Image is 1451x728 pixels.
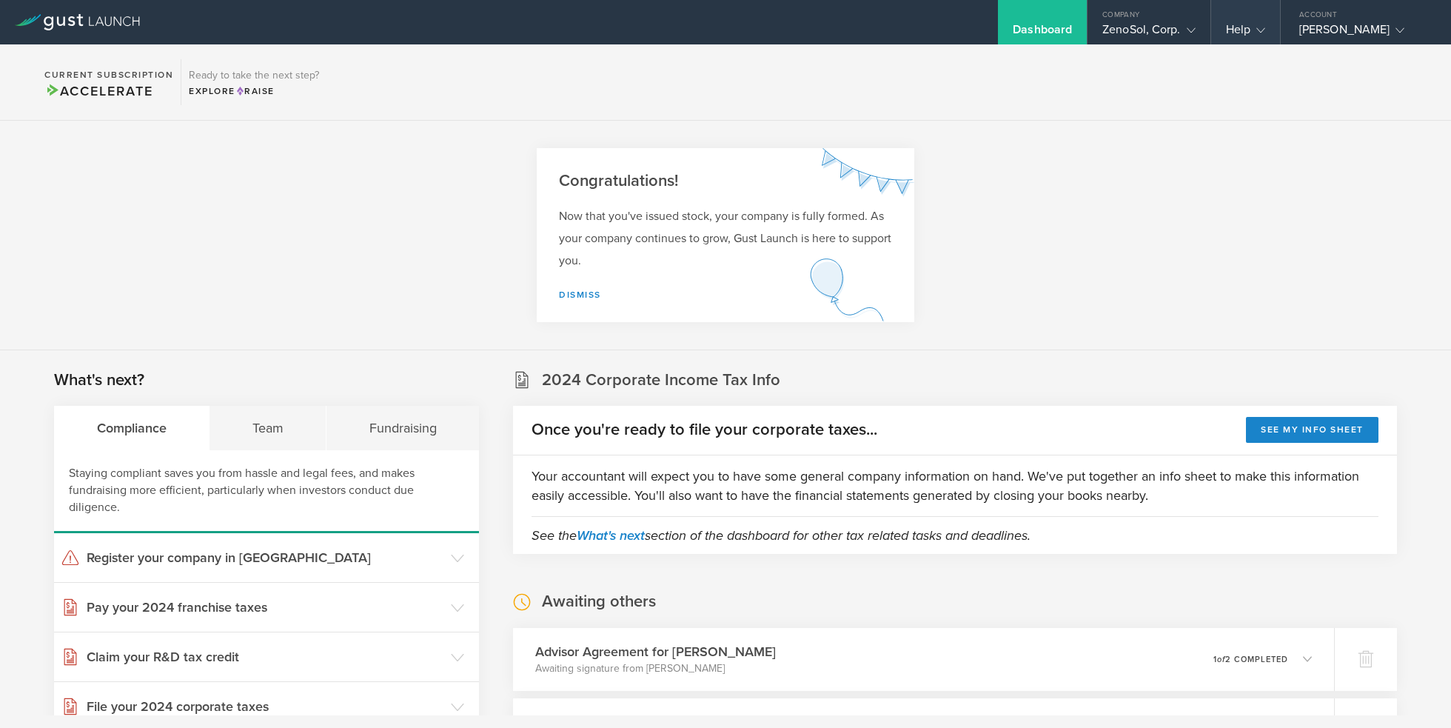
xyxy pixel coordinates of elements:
h2: Congratulations! [559,170,892,192]
div: Dashboard [1013,22,1072,44]
a: Dismiss [559,290,601,300]
h2: 2024 Corporate Income Tax Info [542,370,780,391]
span: Accelerate [44,83,153,99]
h2: What's next? [54,370,144,391]
h3: Register your company in [GEOGRAPHIC_DATA] [87,548,443,567]
iframe: Chat Widget [1377,657,1451,728]
div: [PERSON_NAME] [1299,22,1425,44]
p: Your accountant will expect you to have some general company information on hand. We've put toget... [532,467,1378,505]
div: Staying compliant saves you from hassle and legal fees, and makes fundraising more efficient, par... [54,450,479,533]
h2: Current Subscription [44,70,173,79]
div: Help [1226,22,1265,44]
p: 1 2 completed [1213,655,1288,664]
div: Team [210,406,326,450]
h3: Pay your 2024 franchise taxes [87,598,443,617]
p: Now that you've issued stock, your company is fully formed. As your company continues to grow, Gu... [559,205,892,272]
div: ZenoSol, Corp. [1102,22,1195,44]
h2: Once you're ready to file your corporate taxes... [532,419,877,441]
button: See my info sheet [1246,417,1378,443]
h2: Awaiting others [542,591,656,612]
em: See the section of the dashboard for other tax related tasks and deadlines. [532,527,1031,544]
em: of [1217,655,1225,664]
h3: Advisor Agreement for [PERSON_NAME] [535,642,776,661]
p: Awaiting signature from [PERSON_NAME] [535,661,776,676]
div: Compliance [54,406,210,450]
div: Fundraising [326,406,479,450]
h3: Claim your R&D tax credit [87,647,443,667]
div: Ready to take the next step?ExploreRaise [181,59,326,105]
h3: File your 2024 corporate taxes [87,697,443,716]
span: Raise [235,86,275,96]
h3: Ready to take the next step? [189,70,319,81]
div: Explore [189,84,319,98]
a: What's next [577,527,645,544]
